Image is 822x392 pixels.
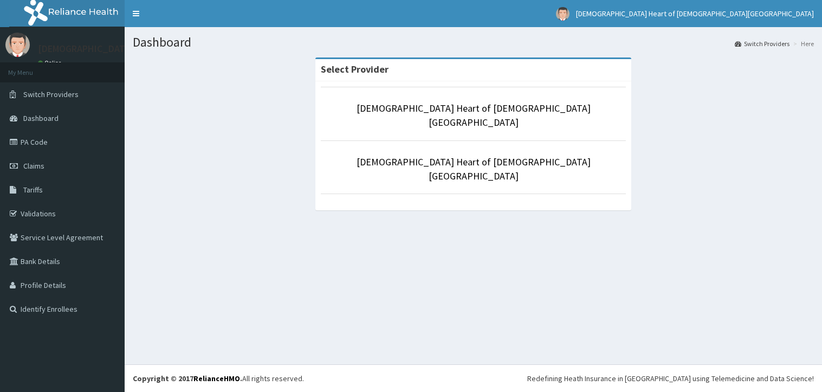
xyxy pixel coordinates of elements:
[23,161,44,171] span: Claims
[23,113,59,123] span: Dashboard
[357,156,591,182] a: [DEMOGRAPHIC_DATA] Heart of [DEMOGRAPHIC_DATA][GEOGRAPHIC_DATA]
[23,185,43,195] span: Tariffs
[357,102,591,128] a: [DEMOGRAPHIC_DATA] Heart of [DEMOGRAPHIC_DATA][GEOGRAPHIC_DATA]
[133,374,242,383] strong: Copyright © 2017 .
[5,33,30,57] img: User Image
[133,35,814,49] h1: Dashboard
[527,373,814,384] div: Redefining Heath Insurance in [GEOGRAPHIC_DATA] using Telemedicine and Data Science!
[735,39,789,48] a: Switch Providers
[321,63,389,75] strong: Select Provider
[791,39,814,48] li: Here
[576,9,814,18] span: [DEMOGRAPHIC_DATA] Heart of [DEMOGRAPHIC_DATA][GEOGRAPHIC_DATA]
[38,44,359,54] p: [DEMOGRAPHIC_DATA] Heart of [DEMOGRAPHIC_DATA][GEOGRAPHIC_DATA]
[193,374,240,383] a: RelianceHMO
[23,89,79,99] span: Switch Providers
[125,364,822,392] footer: All rights reserved.
[38,59,64,67] a: Online
[556,7,569,21] img: User Image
